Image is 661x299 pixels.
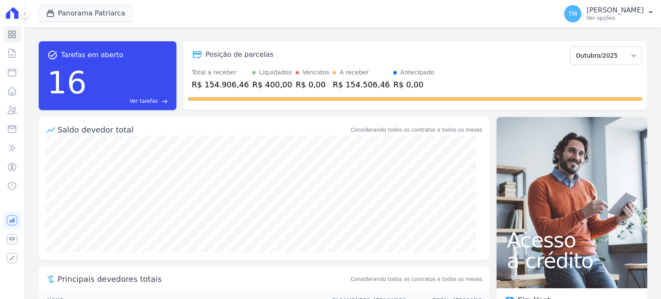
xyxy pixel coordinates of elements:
button: Panorama Patriarca [39,5,133,22]
p: [PERSON_NAME] [587,6,644,15]
span: east [161,98,168,105]
div: Saldo devedor total [58,124,349,136]
div: R$ 154.506,46 [333,79,390,90]
div: R$ 154.906,46 [192,79,249,90]
div: Considerando todos os contratos e todos os meses [351,126,482,134]
span: Principais devedores totais [58,273,349,285]
a: Ver tarefas east [90,97,167,105]
div: Liquidados [259,68,292,77]
span: Considerando todos os contratos e todos os meses [351,275,482,283]
span: TM [568,11,578,17]
span: Tarefas em aberto [61,50,124,60]
span: a crédito [507,250,637,271]
span: Acesso [507,230,637,250]
div: Total a receber [192,68,249,77]
div: R$ 0,00 [296,79,329,90]
div: R$ 0,00 [393,79,434,90]
span: task_alt [47,50,58,60]
div: 16 [47,60,87,105]
div: Antecipado [400,68,434,77]
div: R$ 400,00 [252,79,292,90]
div: A receber [340,68,369,77]
button: TM [PERSON_NAME] Ver opções [557,2,661,26]
div: Vencidos [303,68,329,77]
div: Posição de parcelas [206,49,274,60]
p: Ver opções [587,15,644,22]
span: Ver tarefas [130,97,158,105]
